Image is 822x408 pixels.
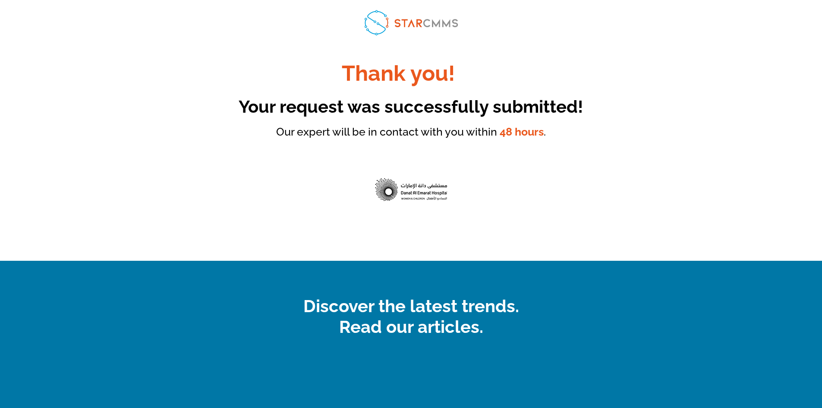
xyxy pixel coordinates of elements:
[178,125,644,138] div: .
[360,6,463,39] img: STAR-Logo
[239,96,583,117] span: Your request was successfully submitted!
[303,296,519,337] span: Discover the latest trends. Read our articles.
[500,125,544,138] strong: 48 hours
[276,125,497,138] span: Our expert will be in contact with you within
[350,161,472,222] img: hospital (1)
[152,63,644,89] h1: Thank you!
[583,112,583,113] img: capterra_tracker.gif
